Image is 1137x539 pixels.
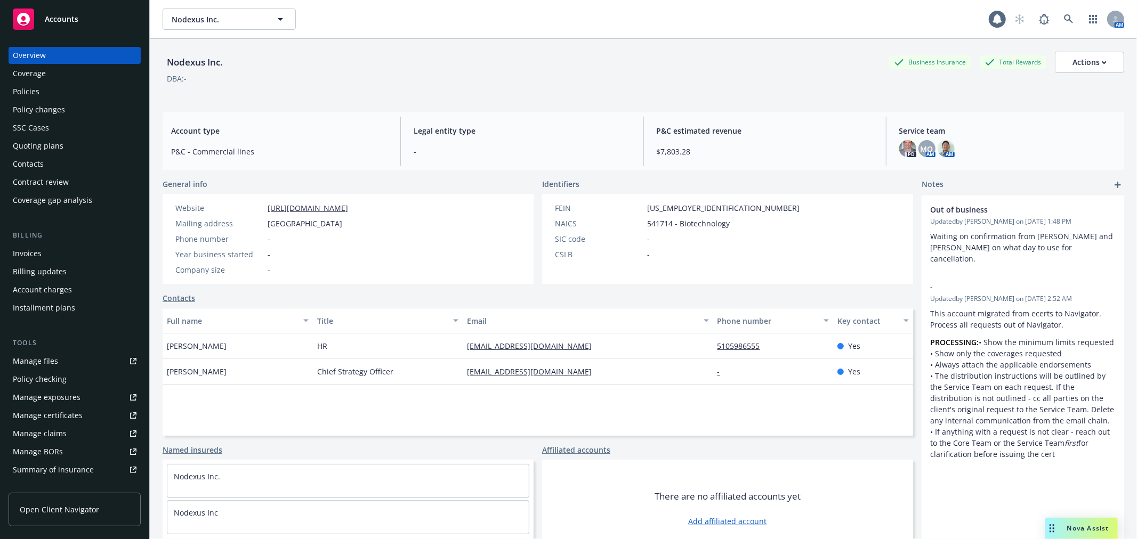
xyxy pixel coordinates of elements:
[1083,9,1104,30] a: Switch app
[268,249,270,260] span: -
[174,508,218,518] a: Nodexus Inc
[9,245,141,262] a: Invoices
[1055,52,1124,73] button: Actions
[713,308,833,333] button: Phone number
[13,119,49,136] div: SSC Cases
[1045,518,1118,539] button: Nova Assist
[655,490,801,503] span: There are no affiliated accounts yet
[163,444,222,455] a: Named insureds
[9,65,141,82] a: Coverage
[174,471,220,481] a: Nodexus Inc.
[9,353,141,370] a: Manage files
[9,119,141,136] a: SSC Cases
[467,315,697,326] div: Email
[922,273,1124,468] div: -Updatedby [PERSON_NAME] on [DATE] 2:52 AMThis account migrated from ecerts to Navigator. Process...
[13,101,65,118] div: Policy changes
[175,218,263,229] div: Mailing address
[13,407,83,424] div: Manage certificates
[163,55,227,69] div: Nodexus Inc.
[1073,52,1107,72] div: Actions
[13,192,92,209] div: Coverage gap analysis
[555,249,643,260] div: CSLB
[20,504,99,515] span: Open Client Navigator
[163,9,296,30] button: Nodexus Inc.
[889,55,971,69] div: Business Insurance
[268,203,348,213] a: [URL][DOMAIN_NAME]
[9,299,141,316] a: Installment plans
[1034,9,1055,30] a: Report a Bug
[13,371,67,388] div: Policy checking
[45,15,78,23] span: Accounts
[13,174,69,191] div: Contract review
[922,195,1124,273] div: Out of businessUpdatedby [PERSON_NAME] on [DATE] 1:48 PMWaiting on confirmation from [PERSON_NAME...
[9,101,141,118] a: Policy changes
[9,174,141,191] a: Contract review
[930,217,1116,226] span: Updated by [PERSON_NAME] on [DATE] 1:48 PM
[9,443,141,460] a: Manage BORs
[167,366,227,377] span: [PERSON_NAME]
[13,281,72,298] div: Account charges
[930,231,1115,264] span: Waiting on confirmation from [PERSON_NAME] and [PERSON_NAME] on what day to use for cancellation.
[899,125,1116,136] span: Service team
[13,65,46,82] div: Coverage
[9,47,141,64] a: Overview
[414,125,630,136] span: Legal entity type
[9,338,141,348] div: Tools
[467,366,600,377] a: [EMAIL_ADDRESS][DOMAIN_NAME]
[313,308,463,333] button: Title
[317,315,447,326] div: Title
[9,83,141,100] a: Policies
[171,146,388,157] span: P&C - Commercial lines
[980,55,1046,69] div: Total Rewards
[542,178,579,190] span: Identifiers
[167,73,187,84] div: DBA: -
[175,233,263,244] div: Phone number
[921,143,933,154] span: MQ
[717,341,769,351] a: 5105986555
[467,341,600,351] a: [EMAIL_ADDRESS][DOMAIN_NAME]
[13,443,63,460] div: Manage BORs
[1067,524,1109,533] span: Nova Assist
[9,4,141,34] a: Accounts
[9,407,141,424] a: Manage certificates
[13,263,67,280] div: Billing updates
[717,315,817,326] div: Phone number
[163,178,207,190] span: General info
[1065,438,1078,448] em: first
[647,233,650,244] span: -
[13,299,75,316] div: Installment plans
[930,337,979,347] strong: PROCESSING:
[930,308,1116,330] p: This account migrated from ecerts to Navigator. Process all requests out of Navigator.
[1009,9,1030,30] a: Start snowing
[833,308,913,333] button: Key contact
[9,461,141,478] a: Summary of insurance
[13,461,94,478] div: Summary of insurance
[13,389,80,406] div: Manage exposures
[1045,518,1059,539] div: Drag to move
[268,264,270,275] span: -
[555,218,643,229] div: NAICS
[837,315,897,326] div: Key contact
[317,340,327,352] span: HR
[13,353,58,370] div: Manage files
[689,516,767,527] a: Add affiliated account
[938,140,955,157] img: photo
[647,218,730,229] span: 541714 - Biotechnology
[268,233,270,244] span: -
[9,281,141,298] a: Account charges
[175,202,263,214] div: Website
[268,218,342,229] span: [GEOGRAPHIC_DATA]
[657,146,873,157] span: $7,803.28
[13,137,63,154] div: Quoting plans
[172,14,264,25] span: Nodexus Inc.
[930,204,1088,215] span: Out of business
[647,202,800,214] span: [US_EMPLOYER_IDENTIFICATION_NUMBER]
[13,83,39,100] div: Policies
[175,249,263,260] div: Year business started
[463,308,713,333] button: Email
[930,337,1116,460] p: • Show the minimum limits requested • Show only the coverages requested • Always attach the appli...
[13,425,67,442] div: Manage claims
[899,140,916,157] img: photo
[922,178,944,191] span: Notes
[9,263,141,280] a: Billing updates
